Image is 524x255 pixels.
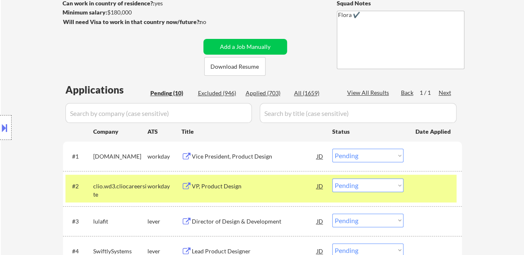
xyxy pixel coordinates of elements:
[316,214,324,229] div: JD
[63,8,200,17] div: $180,000
[63,9,107,16] strong: Minimum salary:
[204,57,266,76] button: Download Resume
[316,149,324,164] div: JD
[420,89,439,97] div: 1 / 1
[332,124,403,139] div: Status
[72,217,87,226] div: #3
[147,152,181,161] div: workday
[65,103,252,123] input: Search by company (case sensitive)
[198,89,239,97] div: Excluded (946)
[203,39,287,55] button: Add a Job Manually
[147,182,181,190] div: workday
[150,89,192,97] div: Pending (10)
[401,89,414,97] div: Back
[260,103,456,123] input: Search by title (case sensitive)
[439,89,452,97] div: Next
[93,217,147,226] div: lulafit
[192,217,317,226] div: Director of Design & Development
[147,127,181,136] div: ATS
[63,18,201,25] strong: Will need Visa to work in that country now/future?:
[147,217,181,226] div: lever
[294,89,336,97] div: All (1659)
[192,182,317,190] div: VP, Product Design
[415,127,452,136] div: Date Applied
[181,127,324,136] div: Title
[246,89,287,97] div: Applied (703)
[192,152,317,161] div: Vice President, Product Design
[200,18,223,26] div: no
[347,89,391,97] div: View All Results
[316,178,324,193] div: JD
